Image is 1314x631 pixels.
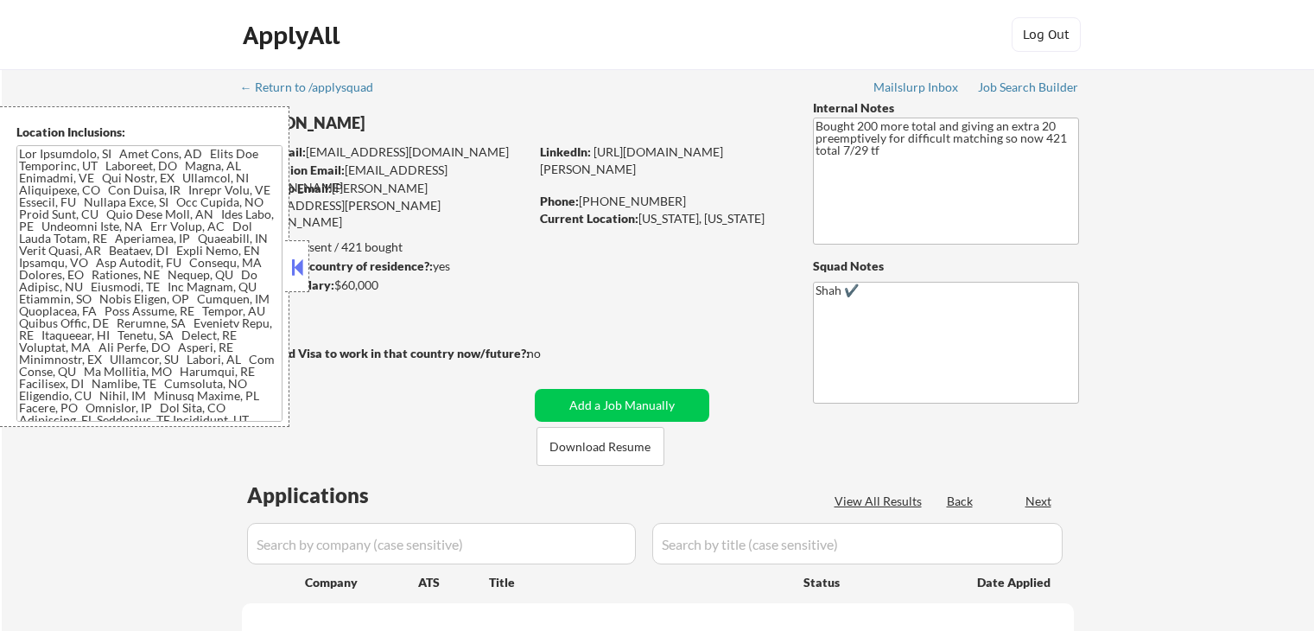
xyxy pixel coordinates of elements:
[947,493,974,510] div: Back
[241,277,529,294] div: $60,000
[242,112,597,134] div: [PERSON_NAME]
[652,523,1063,564] input: Search by title (case sensitive)
[242,180,529,231] div: [PERSON_NAME][EMAIL_ADDRESS][PERSON_NAME][DOMAIN_NAME]
[242,346,530,360] strong: Will need Visa to work in that country now/future?:
[540,144,723,176] a: [URL][DOMAIN_NAME][PERSON_NAME]
[540,210,784,227] div: [US_STATE], [US_STATE]
[418,574,489,591] div: ATS
[536,427,664,466] button: Download Resume
[978,81,1079,93] div: Job Search Builder
[978,80,1079,98] a: Job Search Builder
[873,81,960,93] div: Mailslurp Inbox
[489,574,787,591] div: Title
[540,144,591,159] strong: LinkedIn:
[873,80,960,98] a: Mailslurp Inbox
[305,574,418,591] div: Company
[813,99,1079,117] div: Internal Notes
[247,485,418,506] div: Applications
[243,162,529,195] div: [EMAIL_ADDRESS][DOMAIN_NAME]
[540,194,579,208] strong: Phone:
[813,258,1079,275] div: Squad Notes
[241,239,529,256] div: 407 sent / 421 bought
[241,258,433,273] strong: Can work in country of residence?:
[247,523,636,564] input: Search by company (case sensitive)
[540,211,638,226] strong: Current Location:
[540,193,784,210] div: [PHONE_NUMBER]
[241,258,524,275] div: yes
[977,574,1053,591] div: Date Applied
[240,81,390,93] div: ← Return to /applysquad
[240,80,390,98] a: ← Return to /applysquad
[527,345,576,362] div: no
[803,566,952,597] div: Status
[16,124,282,141] div: Location Inclusions:
[243,143,529,161] div: [EMAIL_ADDRESS][DOMAIN_NAME]
[243,21,345,50] div: ApplyAll
[1025,493,1053,510] div: Next
[835,493,927,510] div: View All Results
[535,389,709,422] button: Add a Job Manually
[1012,17,1081,52] button: Log Out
